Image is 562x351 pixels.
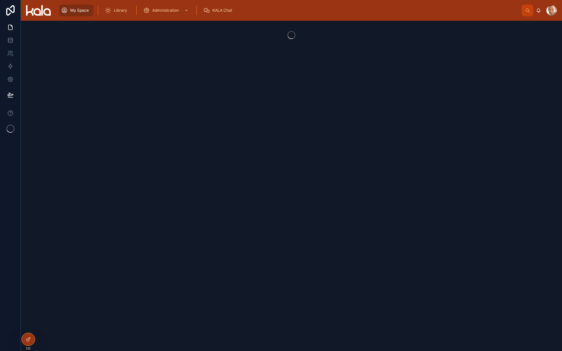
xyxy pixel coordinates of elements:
[212,8,232,13] span: KALA Chat
[141,5,192,16] a: Administration
[70,8,89,13] span: My Space
[59,5,93,16] a: My Space
[103,5,132,16] a: Library
[56,3,522,18] div: scrollable content
[201,5,237,16] a: KALA Chat
[114,8,127,13] span: Library
[152,8,179,13] span: Administration
[26,5,51,16] img: App logo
